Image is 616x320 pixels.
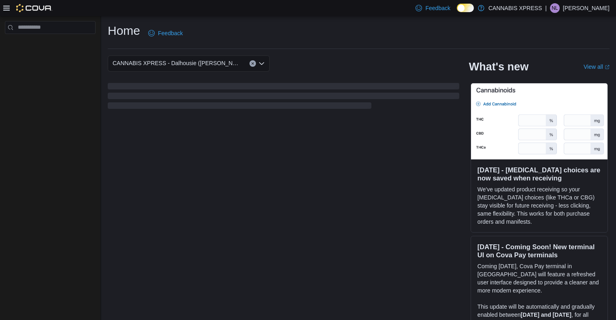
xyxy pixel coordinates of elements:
span: Loading [108,85,459,110]
span: CANNABIS XPRESS - Dalhousie ([PERSON_NAME][GEOGRAPHIC_DATA]) [113,58,241,68]
p: | [545,3,547,13]
h2: What's new [469,60,529,73]
img: Cova [16,4,52,12]
strong: [DATE] and [DATE] [521,312,571,318]
button: Clear input [249,60,256,67]
nav: Complex example [5,36,96,55]
p: CANNABIS XPRESS [488,3,542,13]
span: NL [552,3,558,13]
h3: [DATE] - Coming Soon! New terminal UI on Cova Pay terminals [477,243,601,259]
svg: External link [605,65,610,70]
span: Feedback [425,4,450,12]
span: Feedback [158,29,183,37]
p: Coming [DATE], Cova Pay terminal in [GEOGRAPHIC_DATA] will feature a refreshed user interface des... [477,262,601,295]
h1: Home [108,23,140,39]
a: View allExternal link [584,64,610,70]
button: Open list of options [258,60,265,67]
p: [PERSON_NAME] [563,3,610,13]
a: Feedback [145,25,186,41]
p: We've updated product receiving so your [MEDICAL_DATA] choices (like THCa or CBG) stay visible fo... [477,185,601,226]
h3: [DATE] - [MEDICAL_DATA] choices are now saved when receiving [477,166,601,182]
div: Nathan Lawlor [550,3,560,13]
input: Dark Mode [457,4,474,12]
